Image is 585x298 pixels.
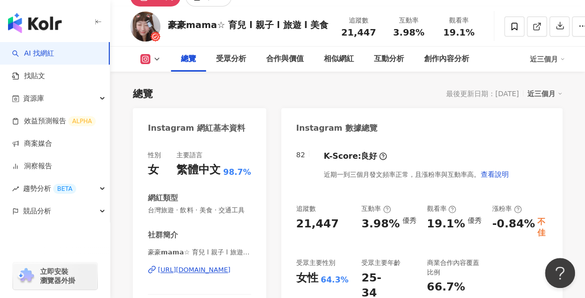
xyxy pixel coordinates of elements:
div: 主要語言 [176,151,203,160]
div: 總覽 [181,53,196,65]
span: 競品分析 [23,200,51,222]
div: 近三個月 [530,51,565,67]
button: 查看說明 [480,164,509,184]
div: 受眾分析 [216,53,246,65]
iframe: Help Scout Beacon - Open [545,258,575,288]
div: 豪豪𝗺𝗮𝗺𝗮☆ 育兒 l 親子 l 旅遊 l 美食 [168,19,328,31]
span: 豪豪𝗺𝗮𝗺𝗮☆ 育兒 l 親子 l 旅遊 l 美食 | babyhao628 [148,248,251,257]
span: 19.1% [443,28,474,38]
div: 19.1% [427,216,465,232]
img: KOL Avatar [130,12,160,42]
a: 找貼文 [12,71,45,81]
img: logo [8,13,62,33]
div: 觀看率 [427,204,456,213]
div: 追蹤數 [296,204,316,213]
div: -0.84% [492,216,535,232]
div: 最後更新日期：[DATE] [446,90,519,98]
div: 良好 [361,151,377,162]
div: 21,447 [296,216,339,232]
div: 女 [148,162,159,178]
div: 相似網紅 [324,53,354,65]
div: [URL][DOMAIN_NAME] [158,265,231,274]
div: 女性 [296,270,318,286]
div: 創作內容分析 [424,53,469,65]
div: 繁體中文 [176,162,221,178]
a: 洞察報告 [12,161,52,171]
a: 商案媒合 [12,139,52,149]
span: 21,447 [341,27,376,38]
div: 追蹤數 [339,16,377,26]
div: 互動率 [389,16,428,26]
div: 近三個月 [527,87,562,100]
div: 社群簡介 [148,230,178,240]
div: 漲粉率 [492,204,522,213]
div: 互動率 [361,204,391,213]
div: 合作與價值 [266,53,304,65]
div: 受眾主要性別 [296,258,335,267]
span: 立即安裝 瀏覽器外掛 [40,267,75,285]
a: chrome extension立即安裝 瀏覽器外掛 [13,262,97,289]
div: 3.98% [361,216,400,232]
a: [URL][DOMAIN_NAME] [148,265,251,274]
div: 性別 [148,151,161,160]
div: BETA [53,184,76,194]
span: 查看說明 [480,170,508,178]
img: chrome extension [16,268,36,284]
span: 趨勢分析 [23,177,76,200]
div: 互動分析 [374,53,404,65]
div: K-Score : [323,151,387,162]
div: 觀看率 [440,16,478,26]
div: 不佳 [537,216,547,239]
div: 網紅類型 [148,193,178,203]
div: 優秀 [468,216,482,224]
div: 82 [296,151,305,159]
a: 效益預測報告ALPHA [12,116,96,126]
div: 總覽 [133,87,153,101]
div: Instagram 數據總覽 [296,123,377,134]
div: 66.7% [427,279,465,295]
a: searchAI 找網紅 [12,49,54,59]
div: 商業合作內容覆蓋比例 [427,258,482,276]
div: Instagram 網紅基本資料 [148,123,245,134]
span: 台灣旅遊 · 飲料 · 美食 · 交通工具 [148,206,251,215]
div: 近期一到三個月發文頻率正常，且漲粉率與互動率高。 [323,164,509,184]
span: 資源庫 [23,87,44,110]
span: 3.98% [393,28,424,38]
div: 優秀 [402,216,416,224]
div: 受眾主要年齡 [361,258,401,267]
div: 64.3% [321,274,349,285]
span: rise [12,185,19,192]
span: 98.7% [223,167,251,178]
